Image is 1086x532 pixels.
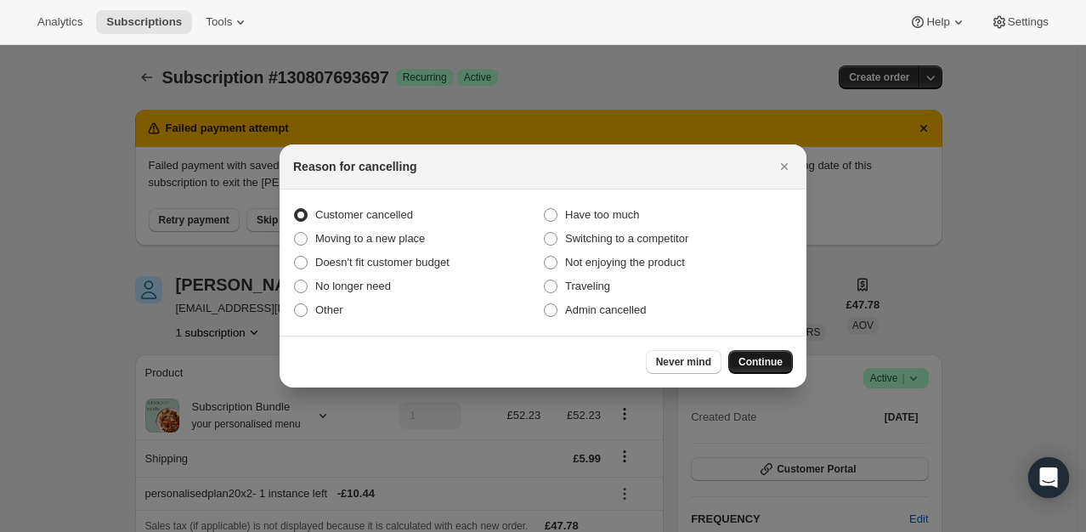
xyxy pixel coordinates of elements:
[1008,15,1049,29] span: Settings
[772,155,796,178] button: Close
[565,232,688,245] span: Switching to a competitor
[899,10,976,34] button: Help
[738,355,783,369] span: Continue
[293,158,416,175] h2: Reason for cancelling
[646,350,721,374] button: Never mind
[106,15,182,29] span: Subscriptions
[981,10,1059,34] button: Settings
[565,280,610,292] span: Traveling
[565,256,685,269] span: Not enjoying the product
[565,208,639,221] span: Have too much
[37,15,82,29] span: Analytics
[315,208,413,221] span: Customer cancelled
[315,256,450,269] span: Doesn't fit customer budget
[315,303,343,316] span: Other
[195,10,259,34] button: Tools
[926,15,949,29] span: Help
[315,280,391,292] span: No longer need
[1028,457,1069,498] div: Open Intercom Messenger
[27,10,93,34] button: Analytics
[565,303,646,316] span: Admin cancelled
[206,15,232,29] span: Tools
[96,10,192,34] button: Subscriptions
[656,355,711,369] span: Never mind
[315,232,425,245] span: Moving to a new place
[728,350,793,374] button: Continue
